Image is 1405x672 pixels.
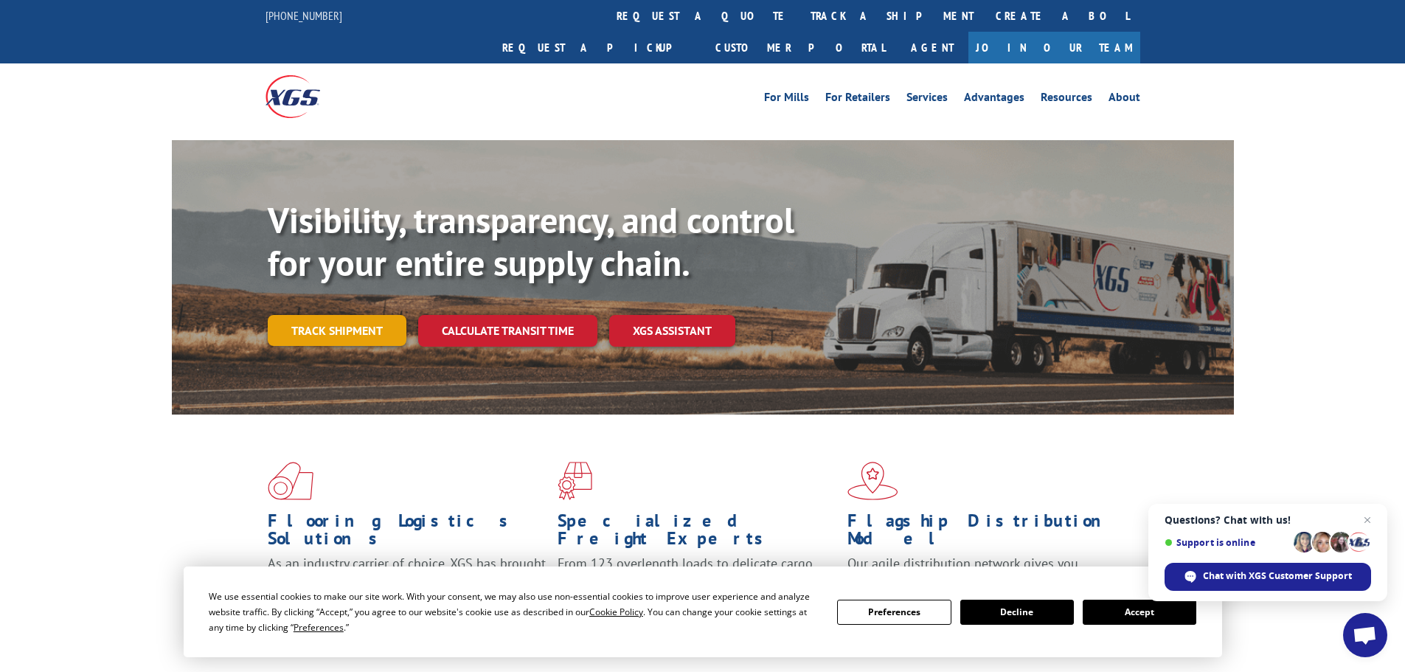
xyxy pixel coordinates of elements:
a: Customer Portal [704,32,896,63]
img: xgs-icon-total-supply-chain-intelligence-red [268,462,313,500]
h1: Flagship Distribution Model [847,512,1126,555]
a: Calculate transit time [418,315,597,347]
div: Chat with XGS Customer Support [1165,563,1371,591]
span: Support is online [1165,537,1288,548]
img: xgs-icon-flagship-distribution-model-red [847,462,898,500]
a: For Mills [764,91,809,108]
a: About [1109,91,1140,108]
a: For Retailers [825,91,890,108]
a: Agent [896,32,968,63]
p: From 123 overlength loads to delicate cargo, our experienced staff knows the best way to move you... [558,555,836,620]
a: [PHONE_NUMBER] [266,8,342,23]
a: Join Our Team [968,32,1140,63]
b: Visibility, transparency, and control for your entire supply chain. [268,197,794,285]
button: Decline [960,600,1074,625]
span: Close chat [1359,511,1376,529]
h1: Specialized Freight Experts [558,512,836,555]
img: xgs-icon-focused-on-flooring-red [558,462,592,500]
span: Chat with XGS Customer Support [1203,569,1352,583]
div: We use essential cookies to make our site work. With your consent, we may also use non-essential ... [209,589,819,635]
button: Accept [1083,600,1196,625]
span: As an industry carrier of choice, XGS has brought innovation and dedication to flooring logistics... [268,555,546,607]
a: Services [906,91,948,108]
a: Track shipment [268,315,406,346]
span: Preferences [294,621,344,634]
a: Resources [1041,91,1092,108]
div: Cookie Consent Prompt [184,567,1222,657]
a: Advantages [964,91,1024,108]
span: Our agile distribution network gives you nationwide inventory management on demand. [847,555,1119,589]
div: Open chat [1343,613,1387,657]
span: Questions? Chat with us! [1165,514,1371,526]
span: Cookie Policy [589,606,643,618]
a: Request a pickup [491,32,704,63]
button: Preferences [837,600,951,625]
a: XGS ASSISTANT [609,315,735,347]
h1: Flooring Logistics Solutions [268,512,547,555]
